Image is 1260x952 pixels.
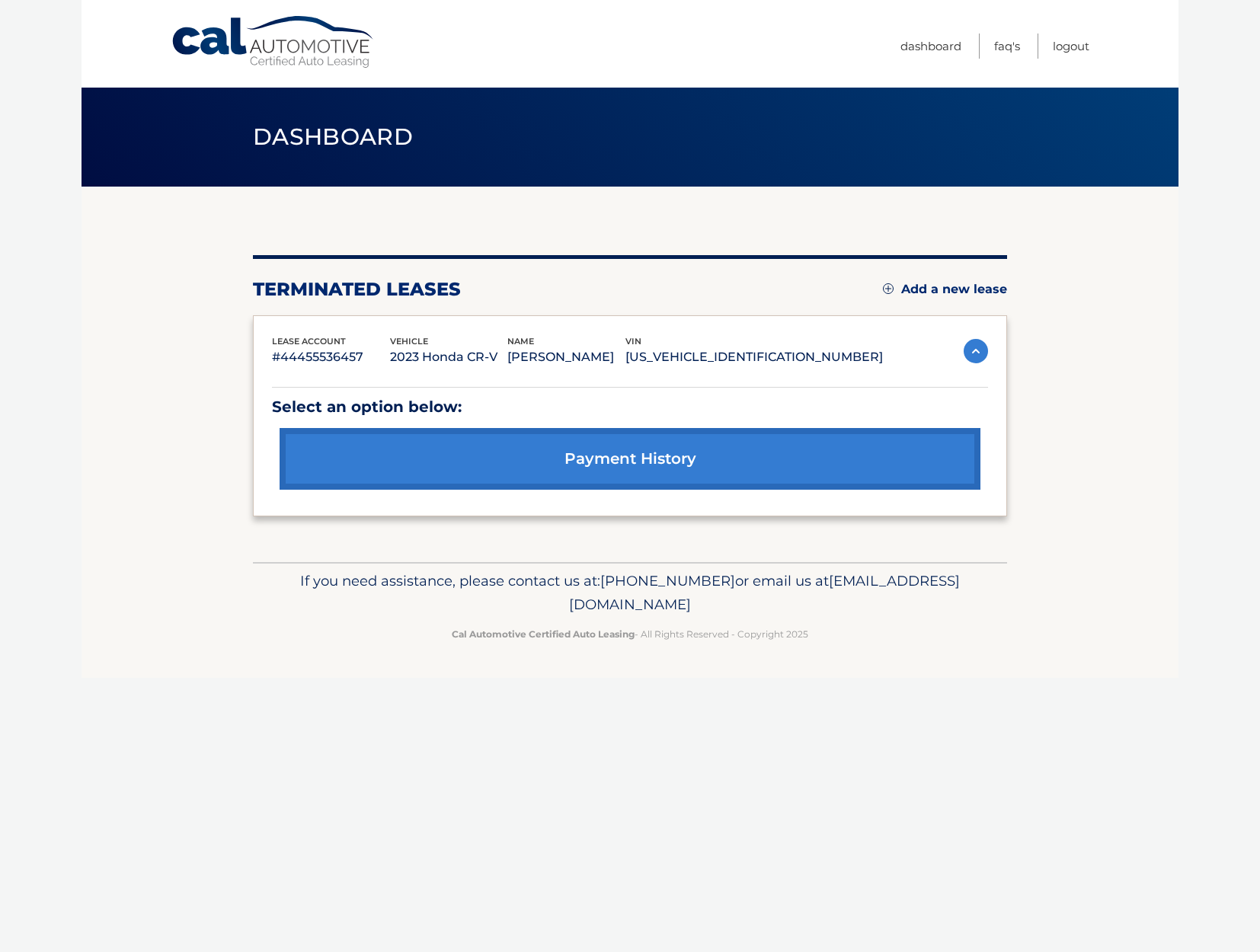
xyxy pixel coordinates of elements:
img: add.svg [883,283,894,294]
span: [PHONE_NUMBER] [600,572,735,589]
p: 2023 Honda CR-V [390,347,508,368]
span: vin [625,336,641,347]
span: Dashboard [253,123,413,151]
p: - All Rights Reserved - Copyright 2025 [263,626,997,642]
a: Add a new lease [883,282,1007,297]
span: name [507,336,534,347]
a: payment history [280,428,980,490]
a: Cal Automotive [171,15,376,69]
a: Logout [1053,34,1089,59]
p: [US_VEHICLE_IDENTIFICATION_NUMBER] [625,347,883,368]
p: #44455536457 [272,347,390,368]
a: FAQ's [994,34,1020,59]
p: If you need assistance, please contact us at: or email us at [263,569,997,618]
span: lease account [272,336,346,347]
span: vehicle [390,336,428,347]
p: [PERSON_NAME] [507,347,625,368]
a: Dashboard [900,34,961,59]
p: Select an option below: [272,394,988,420]
strong: Cal Automotive Certified Auto Leasing [452,628,635,640]
img: accordion-active.svg [964,339,988,363]
h2: terminated leases [253,278,461,301]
